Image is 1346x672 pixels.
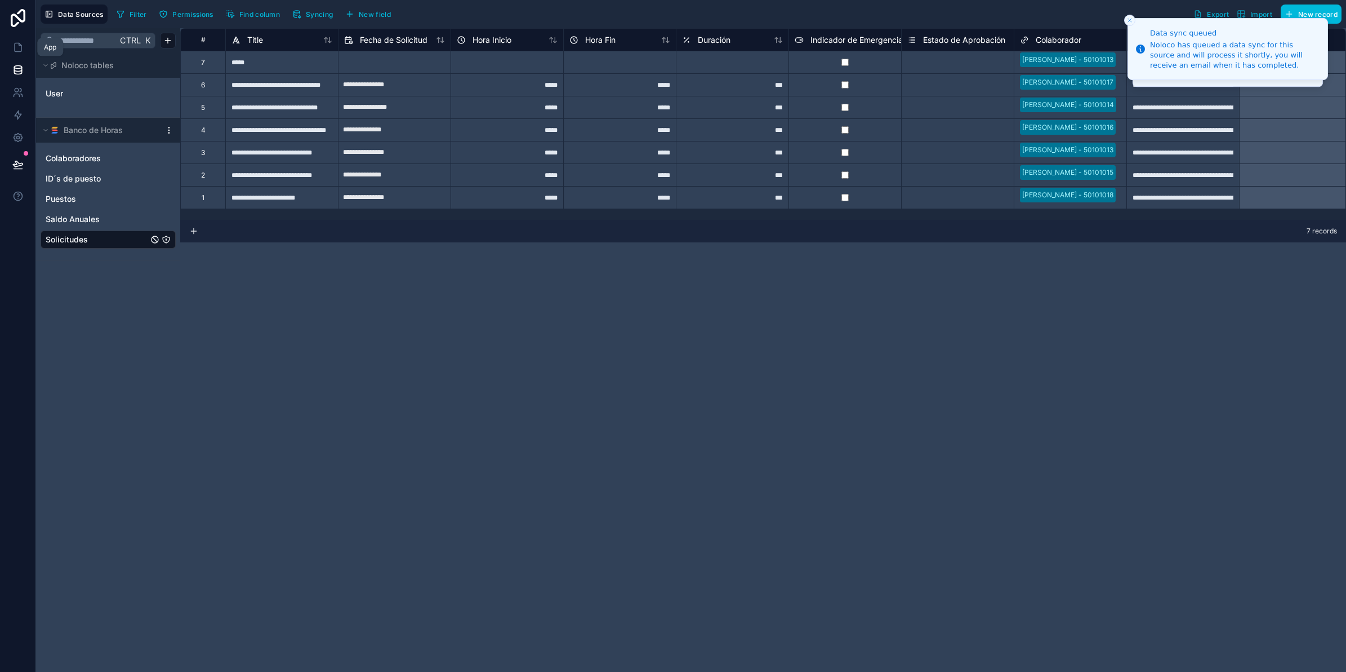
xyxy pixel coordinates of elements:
div: App [44,43,56,52]
div: ID´s de puesto [41,170,176,188]
div: # [189,36,217,44]
span: Hora Fin [585,34,616,46]
span: K [144,37,151,45]
span: ID´s de puesto [46,173,101,184]
div: Puestos [41,190,176,208]
button: Syncing [288,6,337,23]
span: Filter [130,10,147,19]
button: SmartSuite logoBanco de Horas [41,122,160,138]
span: Banco de Horas [64,125,123,136]
button: Data Sources [41,5,108,24]
span: Permissions [172,10,213,19]
div: [PERSON_NAME] - 50101014 [1022,100,1114,110]
img: SmartSuite logo [50,126,59,135]
a: Syncing [288,6,341,23]
span: Fecha de Solicitud [360,34,427,46]
div: [PERSON_NAME] - 50101015 [1022,167,1113,178]
div: 4 [201,126,206,135]
button: Export [1189,5,1233,24]
div: Colaboradores [41,149,176,167]
span: Data Sources [58,10,104,19]
span: 7 records [1307,227,1337,236]
span: Colaborador [1036,34,1081,46]
span: Estado de Aprobación [923,34,1005,46]
span: New field [359,10,391,19]
button: Find column [222,6,284,23]
button: Permissions [155,6,217,23]
span: Hora Inicio [473,34,511,46]
div: User [41,85,176,103]
a: Colaboradores [46,153,148,164]
a: Solicitudes [46,234,148,245]
div: Solicitudes [41,231,176,249]
div: 1 [202,193,204,202]
a: Puestos [46,193,148,205]
button: Noloco tables [41,58,169,73]
button: Import [1233,5,1276,24]
span: Title [247,34,263,46]
div: [PERSON_NAME] - 50101017 [1022,77,1113,87]
a: New record [1276,5,1341,24]
span: Ctrl [119,33,142,47]
div: 3 [201,148,205,157]
a: ID´s de puesto [46,173,148,184]
span: Duración [698,34,730,46]
span: Solicitudes [46,234,88,245]
button: Filter [112,6,151,23]
span: User [46,88,63,99]
div: [PERSON_NAME] - 50101016 [1022,122,1113,132]
div: Data sync queued [1150,28,1318,39]
a: Permissions [155,6,221,23]
span: Indicador de Emergencia [810,34,903,46]
div: Noloco has queued a data sync for this source and will process it shortly, you will receive an em... [1150,40,1318,71]
div: [PERSON_NAME] - 50101013 [1022,145,1113,155]
span: Colaboradores [46,153,101,164]
div: 7 [201,58,205,67]
a: User [46,88,137,99]
span: Puestos [46,193,76,205]
button: New field [341,6,395,23]
div: [PERSON_NAME] - 50101013 [1022,55,1113,65]
div: 2 [201,171,205,180]
div: 5 [201,103,205,112]
a: Saldo Anuales [46,214,148,225]
button: New record [1281,5,1341,24]
div: [PERSON_NAME] - 50101018 [1022,190,1113,200]
button: Close toast [1124,15,1135,26]
span: Syncing [306,10,333,19]
span: Find column [239,10,280,19]
div: Saldo Anuales [41,210,176,228]
div: 6 [201,81,205,90]
span: Noloco tables [61,60,114,71]
span: Saldo Anuales [46,214,100,225]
